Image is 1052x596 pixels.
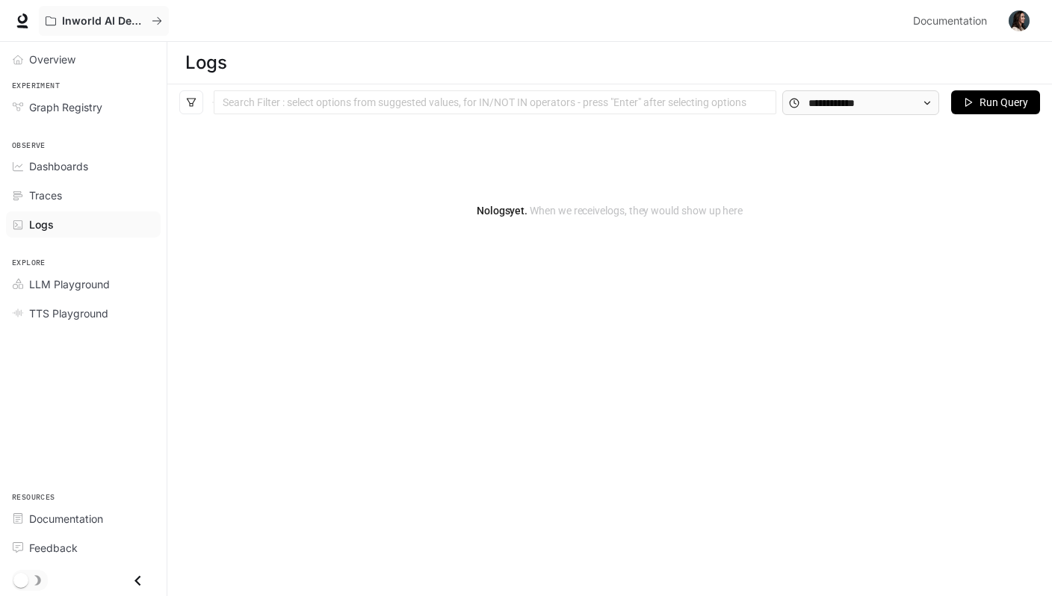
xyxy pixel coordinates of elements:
p: Inworld AI Demos [62,15,146,28]
button: User avatar [1004,6,1034,36]
span: Overview [29,52,75,67]
img: User avatar [1009,10,1030,31]
a: Logs [6,211,161,238]
button: Run Query [951,90,1040,114]
span: Run Query [980,94,1028,111]
a: Graph Registry [6,94,161,120]
a: Traces [6,182,161,208]
a: TTS Playground [6,300,161,326]
span: Dashboards [29,158,88,174]
span: Traces [29,187,62,203]
span: When we receive logs , they would show up here [527,205,743,217]
button: filter [179,90,203,114]
span: Dark mode toggle [13,571,28,588]
a: Documentation [907,6,998,36]
h1: Logs [185,48,226,78]
span: Logs [29,217,54,232]
span: Feedback [29,540,78,556]
span: filter [186,97,197,108]
span: Documentation [913,12,987,31]
a: Feedback [6,535,161,561]
button: Close drawer [121,565,155,596]
a: Overview [6,46,161,72]
span: Documentation [29,511,103,527]
span: Graph Registry [29,99,102,115]
article: No logs yet. [477,202,743,219]
a: Documentation [6,506,161,532]
button: All workspaces [39,6,169,36]
a: Dashboards [6,153,161,179]
a: LLM Playground [6,271,161,297]
span: TTS Playground [29,305,108,321]
span: LLM Playground [29,276,110,292]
